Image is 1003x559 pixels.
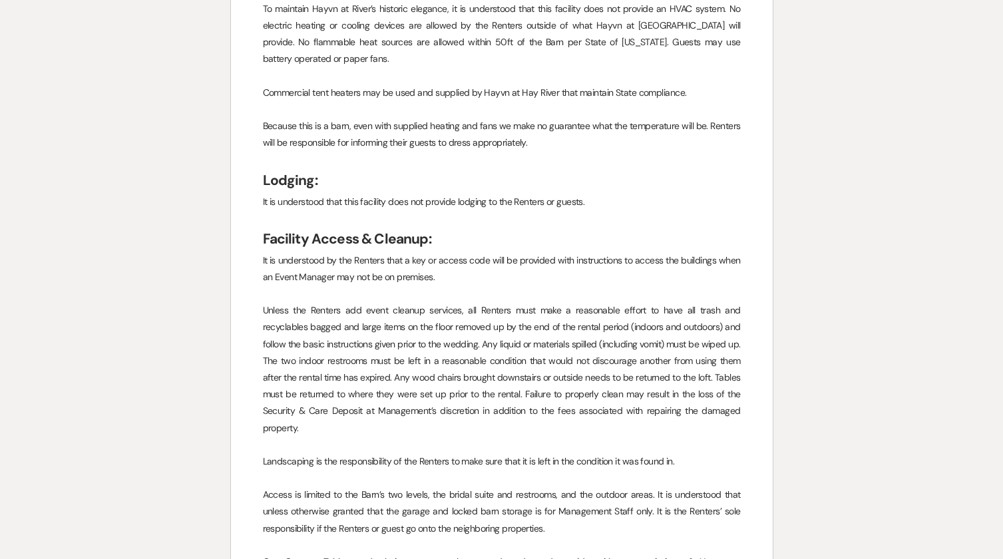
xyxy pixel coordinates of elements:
p: It is understood by the Renters that a key or access code will be provided with instructions to a... [263,252,741,285]
p: Because this is a barn, even with supplied heating and fans we make no guarantee what the tempera... [263,118,741,151]
p: Landscaping is the responsibility of the Renters to make sure that it is left in the condition it... [263,453,741,470]
p: Unless the Renters add event cleanup services, all Renters must make a reasonable effort to have ... [263,302,741,437]
strong: Lodging: [263,171,317,190]
p: Commercial tent heaters may be used and supplied by Hayvn at Hay River that maintain State compli... [263,85,741,101]
strong: Facility Access & Cleanup: [263,230,431,248]
p: Access is limited to the Barn’s two levels, the bridal suite and restrooms, and the outdoor areas... [263,486,741,537]
p: It is understood that this facility does not provide lodging to the Renters or guests. [263,194,741,210]
p: To maintain Hayvn at River’s historic elegance, it is understood that this facility does not prov... [263,1,741,68]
